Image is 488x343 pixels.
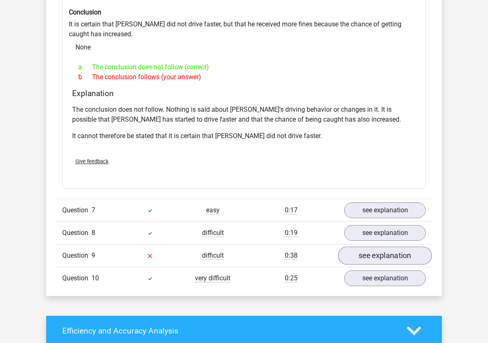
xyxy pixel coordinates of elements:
[202,229,224,237] span: difficult
[91,206,95,214] span: 7
[62,228,91,238] span: Question
[72,72,416,82] div: The conclusion follows (your answer)
[202,251,224,260] span: difficult
[285,229,298,237] span: 0:19
[62,205,91,215] span: Question
[62,251,91,261] span: Question
[62,273,91,283] span: Question
[344,202,426,218] a: see explanation
[285,274,298,282] span: 0:25
[72,62,416,72] div: The conclusion does not follow (correct)
[78,62,92,72] span: a
[206,206,220,214] span: easy
[75,158,108,164] span: Give feedback
[285,206,298,214] span: 0:17
[344,270,426,286] a: see explanation
[344,225,426,241] a: see explanation
[72,105,416,125] p: The conclusion does not follow. Nothing is said about [PERSON_NAME]'s driving behavior or changes...
[62,326,394,336] h4: Efficiency and Accuracy Analysis
[72,131,416,141] p: It cannot therefore be stated that it is certain that [PERSON_NAME] did not drive faster.
[285,251,298,260] span: 0:38
[78,72,92,82] span: b
[91,229,95,237] span: 8
[338,247,432,265] a: see explanation
[69,8,419,16] h6: Conclusion
[69,39,419,56] div: None
[72,89,416,98] h4: Explanation
[195,274,230,282] span: very difficult
[91,251,95,259] span: 9
[91,274,99,282] span: 10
